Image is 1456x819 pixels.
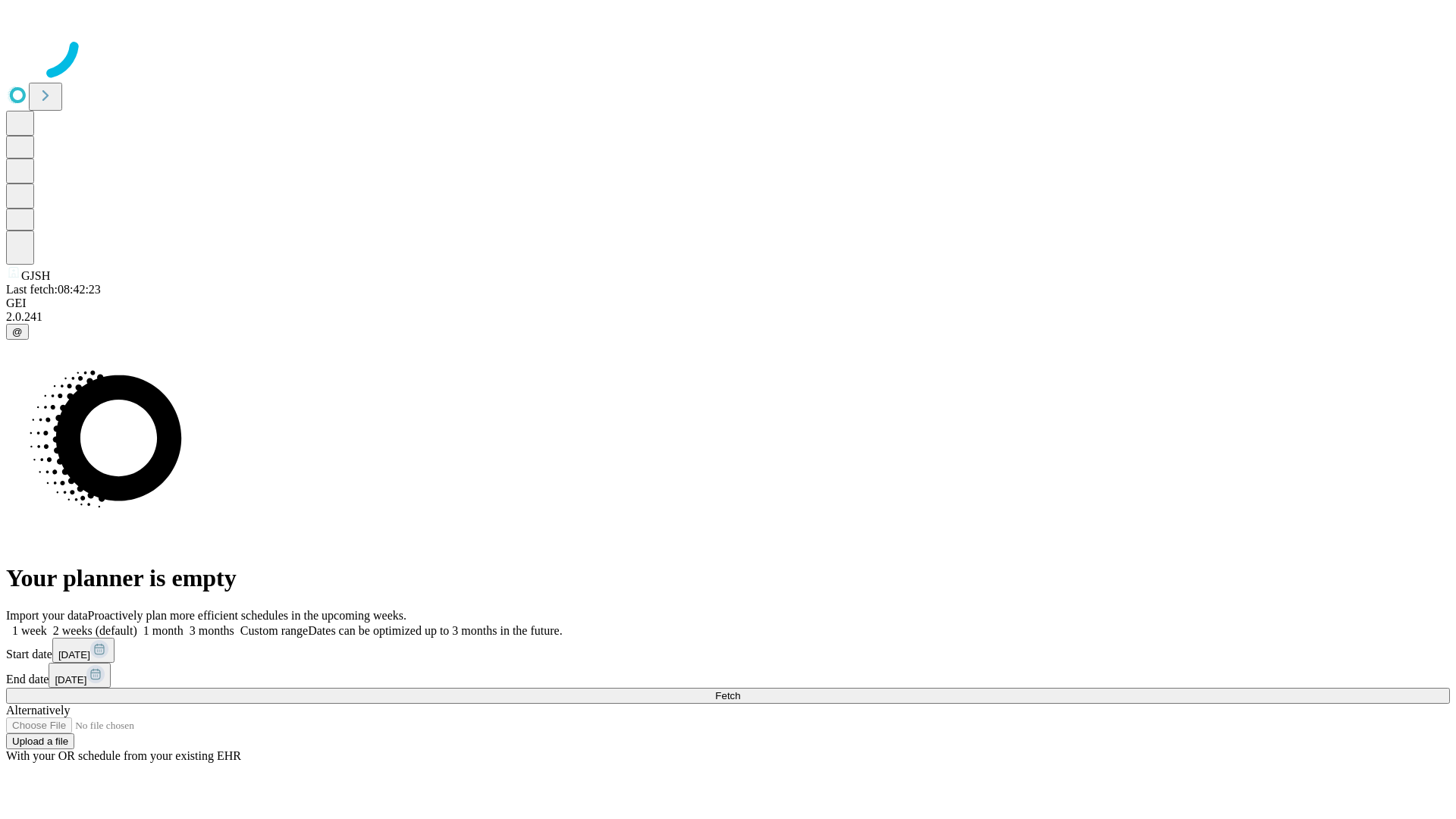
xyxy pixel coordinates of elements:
[6,324,29,340] button: @
[6,638,1450,663] div: Start date
[88,609,406,622] span: Proactively plan more efficient schedules in the upcoming weeks.
[6,297,1450,310] div: GEI
[58,649,90,661] span: [DATE]
[21,269,50,282] span: GJSH
[6,688,1450,704] button: Fetch
[55,674,86,686] span: [DATE]
[6,310,1450,324] div: 2.0.241
[49,663,111,688] button: [DATE]
[12,326,23,337] span: @
[715,690,740,701] span: Fetch
[52,638,115,663] button: [DATE]
[6,749,241,762] span: With your OR schedule from your existing EHR
[53,624,137,637] span: 2 weeks (default)
[240,624,308,637] span: Custom range
[6,663,1450,688] div: End date
[6,283,101,296] span: Last fetch: 08:42:23
[6,704,70,717] span: Alternatively
[308,624,562,637] span: Dates can be optimized up to 3 months in the future.
[143,624,184,637] span: 1 month
[6,609,88,622] span: Import your data
[12,624,47,637] span: 1 week
[190,624,234,637] span: 3 months
[6,564,1450,592] h1: Your planner is empty
[6,733,74,749] button: Upload a file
